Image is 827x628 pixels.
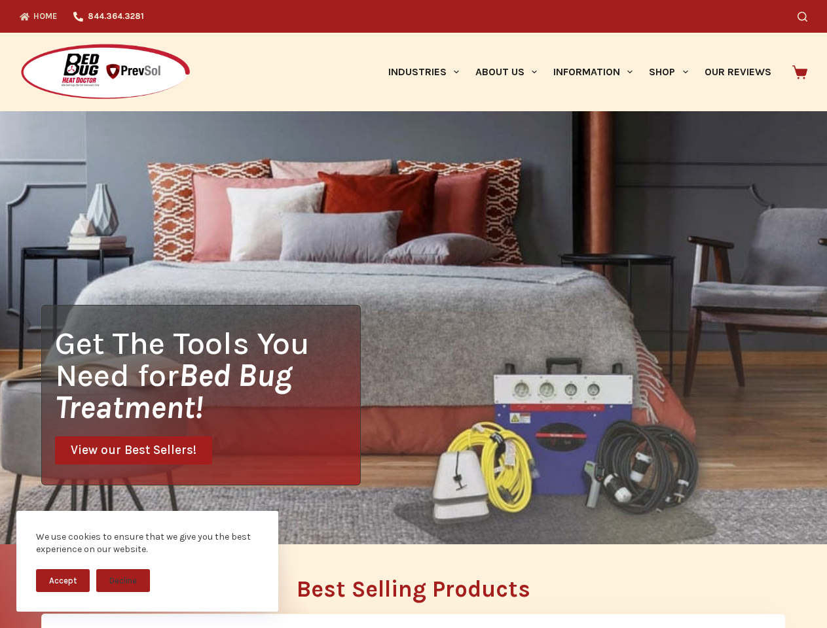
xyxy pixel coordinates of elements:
[55,327,360,423] h1: Get The Tools You Need for
[36,569,90,592] button: Accept
[696,33,779,111] a: Our Reviews
[20,43,191,101] img: Prevsol/Bed Bug Heat Doctor
[71,444,196,457] span: View our Best Sellers!
[545,33,641,111] a: Information
[55,436,212,464] a: View our Best Sellers!
[10,5,50,44] button: Open LiveChat chat widget
[380,33,779,111] nav: Primary
[641,33,696,111] a: Shop
[36,531,259,556] div: We use cookies to ensure that we give you the best experience on our website.
[41,578,786,601] h2: Best Selling Products
[467,33,545,111] a: About Us
[96,569,150,592] button: Decline
[380,33,467,111] a: Industries
[55,357,292,426] i: Bed Bug Treatment!
[798,12,807,22] button: Search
